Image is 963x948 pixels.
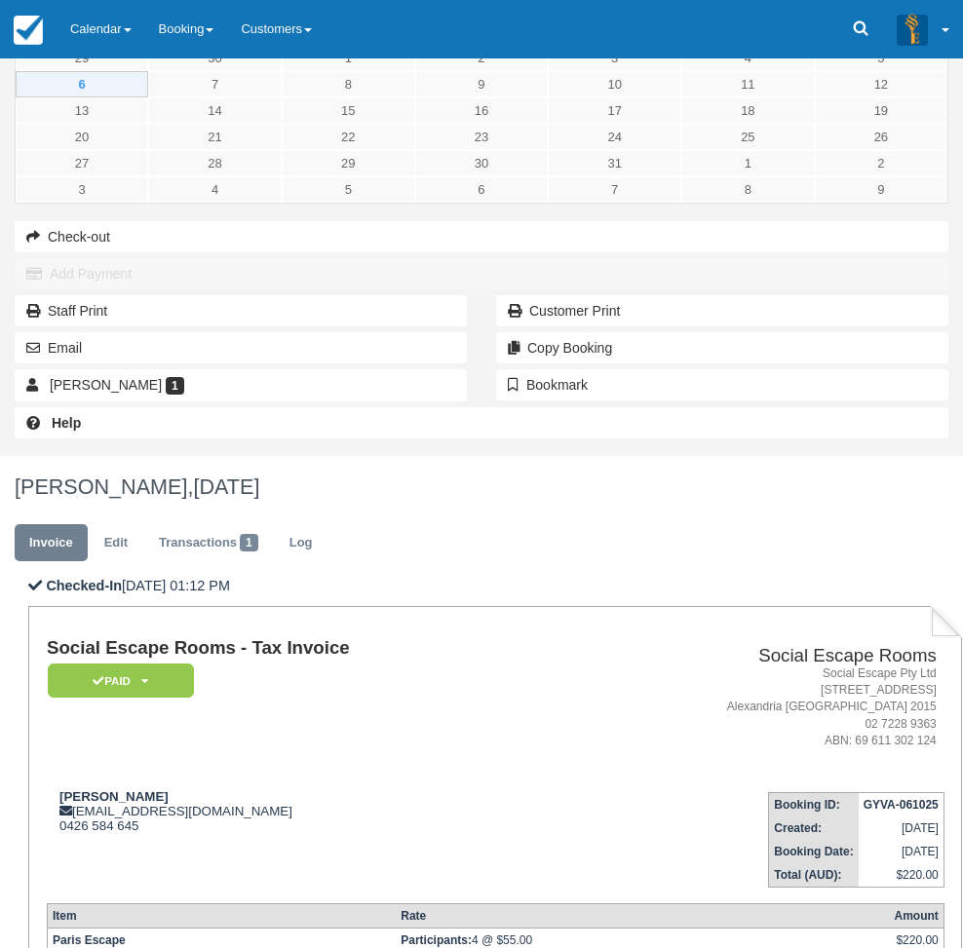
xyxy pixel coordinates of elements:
strong: [PERSON_NAME] [59,789,169,804]
a: 12 [815,71,947,97]
button: Add Payment [15,258,948,289]
a: 19 [815,97,947,124]
button: Bookmark [496,369,948,400]
button: Copy Booking [496,332,948,363]
em: Paid [48,664,194,698]
a: 21 [148,124,282,150]
a: 6 [16,71,148,97]
th: Booking ID: [769,792,859,816]
button: Email [15,332,467,363]
a: 30 [415,150,549,176]
a: 24 [548,124,681,150]
a: 15 [282,97,415,124]
strong: Paris Escape [53,933,126,947]
th: Total (AUD): [769,863,859,888]
a: 14 [148,97,282,124]
a: Paid [47,663,187,699]
td: $220.00 [859,863,944,888]
a: Log [275,524,327,562]
a: 10 [548,71,681,97]
a: 26 [815,124,947,150]
a: 20 [16,124,148,150]
img: checkfront-main-nav-mini-logo.png [14,16,43,45]
th: Booking Date: [769,840,859,863]
b: Help [52,415,81,431]
strong: GYVA-061025 [864,798,939,812]
a: 27 [16,150,148,176]
button: Check-out [15,221,948,252]
a: 9 [815,176,947,203]
a: 4 [148,176,282,203]
a: 17 [548,97,681,124]
a: Staff Print [15,295,467,326]
a: 9 [415,71,549,97]
h1: Social Escape Rooms - Tax Invoice [47,638,561,659]
th: Amount [889,903,944,928]
a: Transactions1 [144,524,273,562]
th: Item [47,903,396,928]
strong: Participants [401,933,472,947]
span: [DATE] [193,474,259,499]
a: 23 [415,124,549,150]
b: Checked-In [46,578,122,593]
p: [DATE] 01:12 PM [28,576,962,596]
span: 1 [240,534,258,551]
a: 18 [681,97,815,124]
a: 6 [415,176,549,203]
a: 11 [681,71,815,97]
a: 25 [681,124,815,150]
a: 7 [548,176,681,203]
a: 13 [16,97,148,124]
a: Help [15,407,948,438]
a: 8 [282,71,415,97]
a: 31 [548,150,681,176]
a: 3 [16,176,148,203]
a: 2 [815,150,947,176]
th: Created: [769,816,859,840]
td: [DATE] [859,840,944,863]
td: [DATE] [859,816,944,840]
a: 16 [415,97,549,124]
div: [EMAIL_ADDRESS][DOMAIN_NAME] 0426 584 645 [47,789,561,833]
a: 1 [681,150,815,176]
a: 29 [282,150,415,176]
h2: Social Escape Rooms [569,646,937,666]
a: 5 [282,176,415,203]
a: 7 [148,71,282,97]
address: Social Escape Pty Ltd [STREET_ADDRESS] Alexandria [GEOGRAPHIC_DATA] 2015 02 7228 9363 ABN: 69 611... [569,665,937,749]
a: 28 [148,150,282,176]
a: 22 [282,124,415,150]
a: Customer Print [496,295,948,326]
a: Invoice [15,524,88,562]
a: 8 [681,176,815,203]
span: [PERSON_NAME] [50,377,162,393]
span: 1 [166,377,184,395]
a: [PERSON_NAME] 1 [15,369,467,400]
h1: [PERSON_NAME], [15,475,948,499]
a: Edit [90,524,142,562]
th: Rate [396,903,889,928]
img: A3 [897,14,928,45]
